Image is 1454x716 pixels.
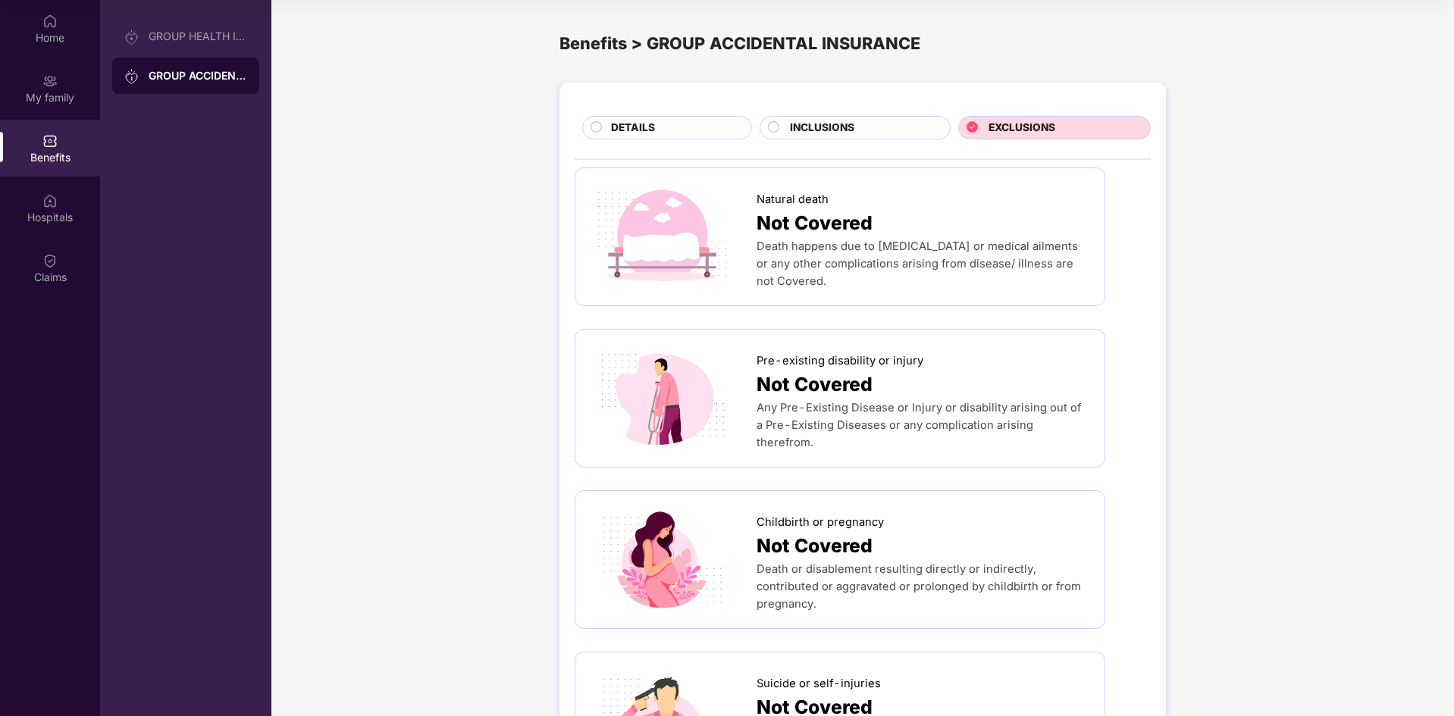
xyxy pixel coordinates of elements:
[591,186,734,286] img: icon
[149,68,247,83] div: GROUP ACCIDENTAL INSURANCE
[790,120,854,136] span: INCLUSIONS
[42,253,58,268] img: svg+xml;base64,PHN2ZyBpZD0iQ2xhaW0iIHhtbG5zPSJodHRwOi8vd3d3LnczLm9yZy8yMDAwL3N2ZyIgd2lkdGg9IjIwIi...
[42,14,58,29] img: svg+xml;base64,PHN2ZyBpZD0iSG9tZSIgeG1sbnM9Imh0dHA6Ly93d3cudzMub3JnLzIwMDAvc3ZnIiB3aWR0aD0iMjAiIG...
[989,120,1055,136] span: EXCLUSIONS
[42,73,58,89] img: svg+xml;base64,PHN2ZyB3aWR0aD0iMjAiIGhlaWdodD0iMjAiIHZpZXdCb3g9IjAgMCAyMCAyMCIgZmlsbD0ibm9uZSIgeG...
[757,401,1081,449] span: Any Pre-Existing Disease or Injury or disability arising out of a Pre-Existing Diseases or any co...
[611,120,655,136] span: DETAILS
[757,352,923,370] span: Pre-existing disability or injury
[42,193,58,208] img: svg+xml;base64,PHN2ZyBpZD0iSG9zcGl0YWxzIiB4bWxucz0iaHR0cDovL3d3dy53My5vcmcvMjAwMC9zdmciIHdpZHRoPS...
[757,514,884,531] span: Childbirth or pregnancy
[149,30,247,42] div: GROUP HEALTH INSURANCE
[757,191,829,208] span: Natural death
[757,562,1081,611] span: Death or disablement resulting directly or indirectly, contributed or aggravated or prolonged by ...
[757,239,1078,288] span: Death happens due to [MEDICAL_DATA] or medical ailments or any other complications arising from d...
[757,675,881,693] span: Suicide or self-injuries
[757,531,873,561] span: Not Covered
[757,370,873,399] span: Not Covered
[559,30,1166,56] div: Benefits > GROUP ACCIDENTAL INSURANCE
[124,30,139,45] img: svg+xml;base64,PHN2ZyB3aWR0aD0iMjAiIGhlaWdodD0iMjAiIHZpZXdCb3g9IjAgMCAyMCAyMCIgZmlsbD0ibm9uZSIgeG...
[757,208,873,238] span: Not Covered
[42,133,58,149] img: svg+xml;base64,PHN2ZyBpZD0iQmVuZWZpdHMiIHhtbG5zPSJodHRwOi8vd3d3LnczLm9yZy8yMDAwL3N2ZyIgd2lkdGg9Ij...
[124,69,139,84] img: svg+xml;base64,PHN2ZyB3aWR0aD0iMjAiIGhlaWdodD0iMjAiIHZpZXdCb3g9IjAgMCAyMCAyMCIgZmlsbD0ibm9uZSIgeG...
[591,348,734,448] img: icon
[591,510,734,610] img: icon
